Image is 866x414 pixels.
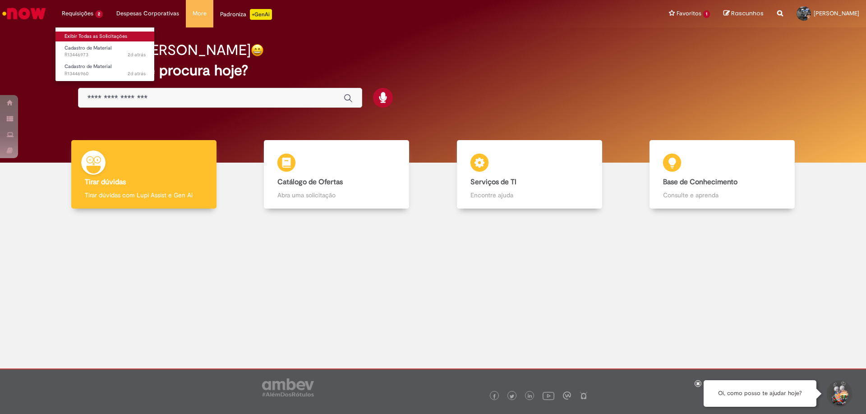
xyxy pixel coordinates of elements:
[1,5,47,23] img: ServiceNow
[492,394,497,399] img: logo_footer_facebook.png
[510,394,514,399] img: logo_footer_twitter.png
[55,62,155,78] a: Aberto R13446960 : Cadastro de Material
[55,32,155,41] a: Exibir Todas as Solicitações
[470,177,516,187] b: Serviços de TI
[78,42,251,58] h2: Bom dia, [PERSON_NAME]
[47,140,240,209] a: Tirar dúvidas Tirar dúvidas com Lupi Assist e Gen Ai
[128,51,146,58] time: 26/08/2025 09:25:12
[85,191,203,200] p: Tirar dúvidas com Lupi Assist e Gen Ai
[723,9,764,18] a: Rascunhos
[277,191,396,200] p: Abra uma solicitação
[85,177,126,187] b: Tirar dúvidas
[563,391,571,400] img: logo_footer_workplace.png
[55,27,155,82] ul: Requisições
[703,10,710,18] span: 1
[663,191,781,200] p: Consulte e aprenda
[62,9,93,18] span: Requisições
[128,70,146,77] time: 26/08/2025 09:23:29
[580,391,588,400] img: logo_footer_naosei.png
[64,63,111,70] span: Cadastro de Material
[116,9,179,18] span: Despesas Corporativas
[731,9,764,18] span: Rascunhos
[128,70,146,77] span: 2d atrás
[240,140,433,209] a: Catálogo de Ofertas Abra uma solicitação
[704,380,816,407] div: Oi, como posso te ajudar hoje?
[251,44,264,57] img: happy-face.png
[95,10,103,18] span: 2
[277,177,343,187] b: Catálogo de Ofertas
[677,9,701,18] span: Favoritos
[64,51,146,59] span: R13446973
[220,9,272,20] div: Padroniza
[825,380,852,407] button: Iniciar Conversa de Suporte
[250,9,272,20] p: +GenAi
[64,45,111,51] span: Cadastro de Material
[128,51,146,58] span: 2d atrás
[626,140,819,209] a: Base de Conhecimento Consulte e aprenda
[814,9,859,17] span: [PERSON_NAME]
[193,9,207,18] span: More
[470,191,589,200] p: Encontre ajuda
[78,63,788,78] h2: O que você procura hoje?
[433,140,626,209] a: Serviços de TI Encontre ajuda
[543,390,554,401] img: logo_footer_youtube.png
[663,177,737,187] b: Base de Conhecimento
[64,70,146,77] span: R13446960
[262,378,314,396] img: logo_footer_ambev_rotulo_gray.png
[528,394,532,399] img: logo_footer_linkedin.png
[55,43,155,60] a: Aberto R13446973 : Cadastro de Material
